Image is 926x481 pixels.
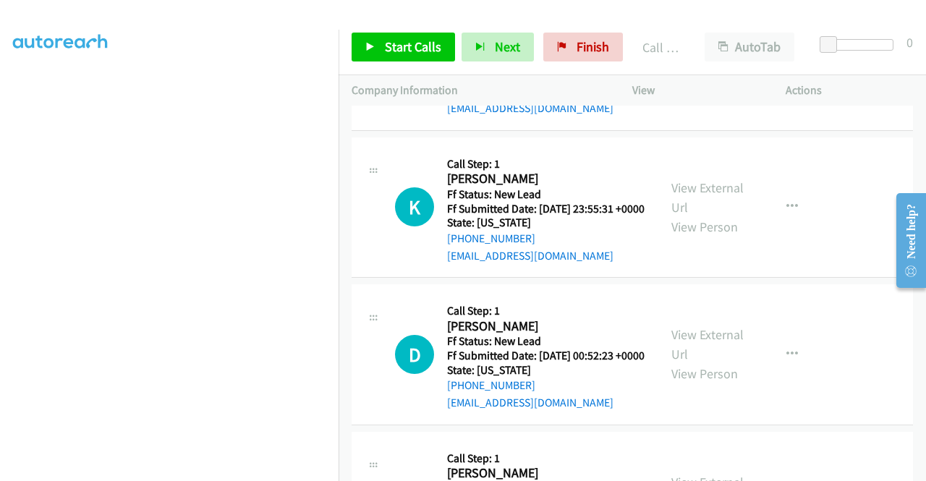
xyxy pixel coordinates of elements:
[447,171,645,187] h2: [PERSON_NAME]
[385,38,441,55] span: Start Calls
[395,335,434,374] h1: D
[447,187,645,202] h5: Ff Status: New Lead
[447,101,613,115] a: [EMAIL_ADDRESS][DOMAIN_NAME]
[885,183,926,298] iframe: Resource Center
[543,33,623,61] a: Finish
[352,33,455,61] a: Start Calls
[447,249,613,263] a: [EMAIL_ADDRESS][DOMAIN_NAME]
[906,33,913,52] div: 0
[447,396,613,409] a: [EMAIL_ADDRESS][DOMAIN_NAME]
[352,82,606,99] p: Company Information
[671,179,744,216] a: View External Url
[447,216,645,230] h5: State: [US_STATE]
[632,82,760,99] p: View
[447,363,645,378] h5: State: [US_STATE]
[395,187,434,226] div: The call is yet to be attempted
[671,365,738,382] a: View Person
[447,378,535,392] a: [PHONE_NUMBER]
[495,38,520,55] span: Next
[462,33,534,61] button: Next
[577,38,609,55] span: Finish
[447,231,535,245] a: [PHONE_NUMBER]
[447,304,645,318] h5: Call Step: 1
[642,38,679,57] p: Call Completed
[395,335,434,374] div: The call is yet to be attempted
[827,39,893,51] div: Delay between calls (in seconds)
[447,202,645,216] h5: Ff Submitted Date: [DATE] 23:55:31 +0000
[671,326,744,362] a: View External Url
[671,218,738,235] a: View Person
[447,318,645,335] h2: [PERSON_NAME]
[447,334,645,349] h5: Ff Status: New Lead
[395,187,434,226] h1: K
[786,82,913,99] p: Actions
[705,33,794,61] button: AutoTab
[447,157,645,171] h5: Call Step: 1
[447,349,645,363] h5: Ff Submitted Date: [DATE] 00:52:23 +0000
[447,451,645,466] h5: Call Step: 1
